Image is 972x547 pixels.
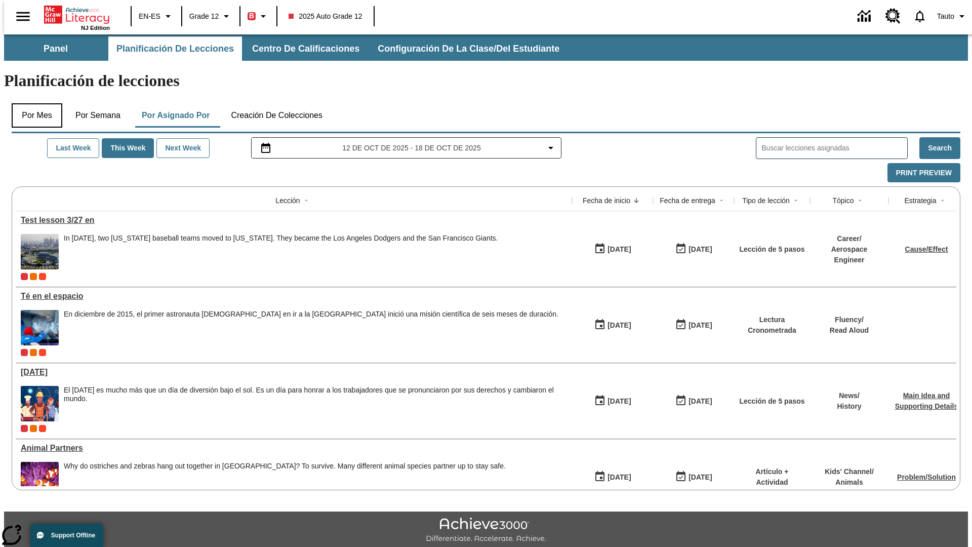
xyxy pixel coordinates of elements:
[715,194,727,207] button: Sort
[51,532,95,539] span: Support Offline
[630,194,642,207] button: Sort
[739,244,804,255] p: Lección de 5 pasos
[44,43,68,55] span: Panel
[30,524,103,547] button: Support Offline
[108,36,242,61] button: Planificación de lecciones
[607,395,631,408] div: [DATE]
[937,194,949,207] button: Sort
[21,292,567,301] div: Té en el espacio
[583,196,630,206] div: Fecha de inicio
[67,103,129,128] button: Por semana
[919,137,960,159] button: Search
[688,471,712,484] div: [DATE]
[672,316,715,335] button: 10/12/25: Último día en que podrá accederse la lección
[252,43,359,55] span: Centro de calificaciones
[607,319,631,332] div: [DATE]
[825,466,874,477] p: Kids' Channel /
[21,444,567,453] div: Animal Partners
[607,471,631,484] div: [DATE]
[21,386,59,421] img: A banner with a blue background shows an illustrated row of diverse men and women dressed in clot...
[64,234,498,269] span: In 1958, two New York baseball teams moved to California. They became the Los Angeles Dodgers and...
[825,477,874,488] p: Animals
[12,103,62,128] button: Por mes
[815,244,883,265] p: Aerospace Engineer
[64,386,567,421] span: El Día del Trabajo es mucho más que un día de diversión bajo el sol. Es un día para honrar a los ...
[815,233,883,244] p: Career /
[21,462,59,497] img: Three clownfish swim around a purple anemone.
[830,325,869,336] p: Read Aloud
[81,25,110,31] span: NJ Edition
[64,462,506,471] div: Why do ostriches and zebras hang out together in [GEOGRAPHIC_DATA]? To survive. Many different an...
[837,390,861,401] p: News /
[21,273,28,280] div: Current Class
[672,467,715,487] button: 06/30/26: Último día en que podrá accederse la lección
[937,11,954,22] span: Tauto
[21,349,28,356] div: Current Class
[832,196,854,206] div: Tópico
[30,349,37,356] span: OL 2025 Auto Grade 12
[156,138,210,158] button: Next Week
[545,142,557,154] svg: Collapse Date Range Filter
[30,425,37,432] div: OL 2025 Auto Grade 12
[139,11,160,22] span: EN-ES
[64,310,558,345] div: En diciembre de 2015, el primer astronauta británico en ir a la Estación Espacial Internacional i...
[102,138,154,158] button: This Week
[21,368,567,377] div: Día del Trabajo
[223,103,331,128] button: Creación de colecciones
[21,425,28,432] div: Current Class
[688,243,712,256] div: [DATE]
[742,196,790,206] div: Tipo de lección
[688,319,712,332] div: [DATE]
[39,273,46,280] div: Test 1
[591,467,634,487] button: 07/07/25: Primer día en que estuvo disponible la lección
[185,7,236,25] button: Grado: Grade 12, Elige un grado
[44,5,110,25] a: Portada
[591,240,634,259] button: 10/15/25: Primer día en que estuvo disponible la lección
[591,392,634,411] button: 07/23/25: Primer día en que estuvo disponible la lección
[135,7,178,25] button: Language: EN-ES, Selecciona un idioma
[244,7,273,25] button: Boost El color de la clase es rojo. Cambiar el color de la clase.
[47,138,99,158] button: Last Week
[21,368,567,377] a: Día del Trabajo, Lessons
[591,316,634,335] button: 10/06/25: Primer día en que estuvo disponible la lección
[4,71,968,90] h1: Planificación de lecciones
[854,194,866,207] button: Sort
[790,194,802,207] button: Sort
[370,36,568,61] button: Configuración de la clase/del estudiante
[739,396,804,407] p: Lección de 5 pasos
[852,3,879,30] a: Centro de información
[897,473,956,481] a: Problem/Solution
[189,11,219,22] span: Grade 12
[21,234,59,269] img: Dodgers stadium.
[39,349,46,356] div: Test 1
[21,216,567,225] div: Test lesson 3/27 en
[289,11,362,22] span: 2025 Auto Grade 12
[342,143,480,153] span: 12 de oct de 2025 - 18 de oct de 2025
[249,10,254,22] span: B
[739,315,805,336] p: Lectura Cronometrada
[660,196,715,206] div: Fecha de entrega
[300,194,312,207] button: Sort
[879,3,907,30] a: Centro de recursos, Se abrirá en una pestaña nueva.
[44,4,110,31] div: Portada
[64,234,498,243] div: In [DATE], two [US_STATE] baseball teams moved to [US_STATE]. They became the Los Angeles Dodgers...
[607,243,631,256] div: [DATE]
[39,425,46,432] div: Test 1
[830,315,869,325] p: Fluency /
[30,273,37,280] div: OL 2025 Auto Grade 12
[8,2,38,31] button: Abrir el menú lateral
[761,141,907,155] input: Buscar lecciones asignadas
[907,3,933,29] a: Notificaciones
[256,142,557,154] button: Seleccione el intervalo de fechas opción del menú
[134,103,218,128] button: Por asignado por
[64,462,506,497] span: Why do ostriches and zebras hang out together in Africa? To survive. Many different animal specie...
